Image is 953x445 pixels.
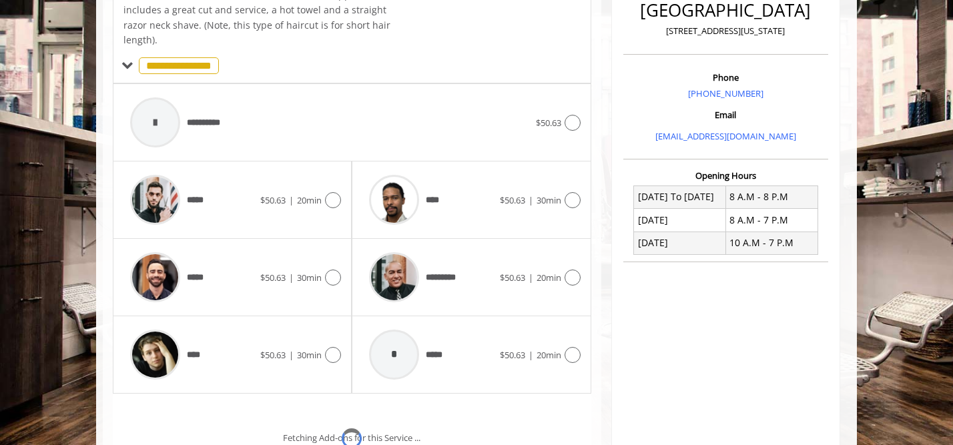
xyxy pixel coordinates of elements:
span: $50.63 [536,117,561,129]
span: $50.63 [260,194,286,206]
span: | [289,272,294,284]
span: $50.63 [260,349,286,361]
span: 20min [537,272,561,284]
td: 8 A.M - 8 P.M [725,185,818,208]
td: [DATE] To [DATE] [634,185,726,208]
h3: Phone [627,73,825,82]
a: [EMAIL_ADDRESS][DOMAIN_NAME] [655,130,796,142]
td: [DATE] [634,209,726,232]
span: | [529,272,533,284]
div: Fetching Add-ons for this Service ... [283,431,420,445]
span: 30min [537,194,561,206]
span: | [289,349,294,361]
td: 8 A.M - 7 P.M [725,209,818,232]
span: 20min [297,194,322,206]
span: $50.63 [500,194,525,206]
h3: Opening Hours [623,171,828,180]
span: 20min [537,349,561,361]
span: 30min [297,272,322,284]
h2: [GEOGRAPHIC_DATA] [627,1,825,20]
span: | [529,349,533,361]
span: $50.63 [500,272,525,284]
td: [DATE] [634,232,726,254]
span: | [529,194,533,206]
span: $50.63 [260,272,286,284]
span: | [289,194,294,206]
td: 10 A.M - 7 P.M [725,232,818,254]
p: [STREET_ADDRESS][US_STATE] [627,24,825,38]
h3: Email [627,110,825,119]
a: [PHONE_NUMBER] [688,87,763,99]
span: $50.63 [500,349,525,361]
span: 30min [297,349,322,361]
